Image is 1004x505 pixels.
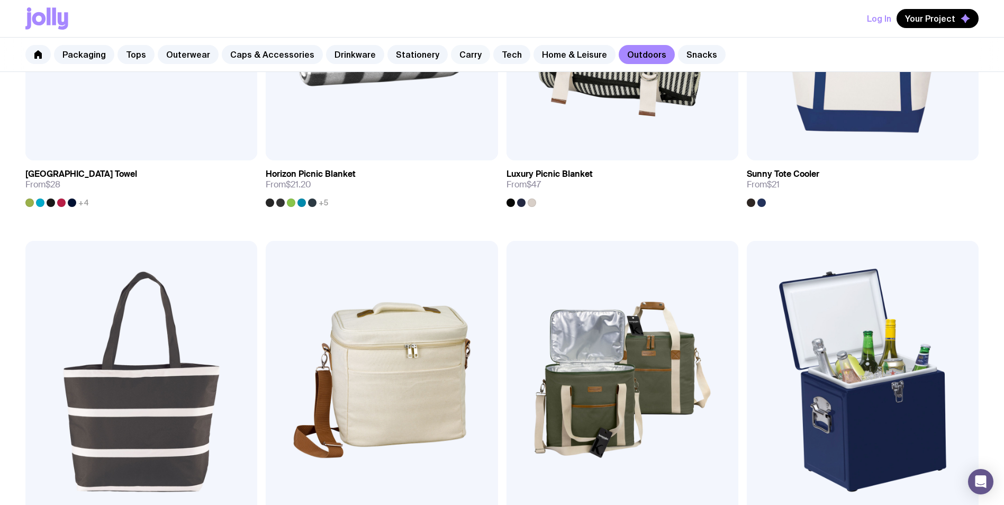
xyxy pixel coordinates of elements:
[387,45,448,64] a: Stationery
[25,179,60,190] span: From
[678,45,726,64] a: Snacks
[25,160,257,207] a: [GEOGRAPHIC_DATA] TowelFrom$28+4
[905,13,955,24] span: Your Project
[527,179,541,190] span: $47
[25,169,137,179] h3: [GEOGRAPHIC_DATA] Towel
[968,469,993,494] div: Open Intercom Messenger
[78,199,89,207] span: +4
[158,45,219,64] a: Outerwear
[897,9,979,28] button: Your Project
[319,199,328,207] span: +5
[747,179,780,190] span: From
[222,45,323,64] a: Caps & Accessories
[46,179,60,190] span: $28
[493,45,530,64] a: Tech
[266,179,311,190] span: From
[767,179,780,190] span: $21
[266,169,356,179] h3: Horizon Picnic Blanket
[506,169,593,179] h3: Luxury Picnic Blanket
[747,169,819,179] h3: Sunny Tote Cooler
[451,45,490,64] a: Carry
[54,45,114,64] a: Packaging
[266,160,498,207] a: Horizon Picnic BlanketFrom$21.20+5
[533,45,616,64] a: Home & Leisure
[326,45,384,64] a: Drinkware
[506,160,738,207] a: Luxury Picnic BlanketFrom$47
[286,179,311,190] span: $21.20
[506,179,541,190] span: From
[747,160,979,207] a: Sunny Tote CoolerFrom$21
[117,45,155,64] a: Tops
[867,9,891,28] button: Log In
[619,45,675,64] a: Outdoors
